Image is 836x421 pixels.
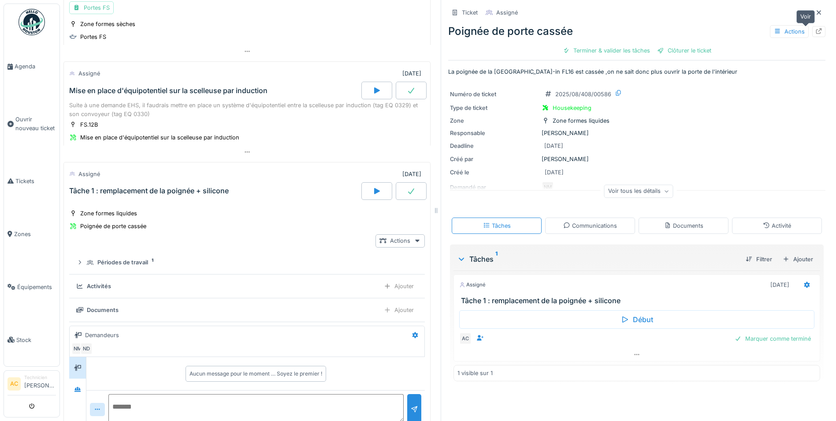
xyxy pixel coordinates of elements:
[73,255,421,271] summary: Périodes de travail1
[559,45,654,56] div: Terminer & valider les tâches
[7,374,56,395] a: AC Technicien[PERSON_NAME]
[97,258,148,267] div: Périodes de travail
[4,313,59,366] a: Stock
[770,25,809,38] div: Actions
[4,260,59,313] a: Équipements
[69,187,229,195] div: Tâche 1 : remplacement de la poignée + silicone
[16,336,56,344] span: Stock
[15,115,56,132] span: Ouvrir nouveau ticket
[80,20,135,28] div: Zone formes sèches
[69,101,425,118] div: Suite à une demande EHS, il faudrais mettre en place un système d'équipotentiel entre la scelleus...
[450,155,824,163] div: [PERSON_NAME]
[796,10,815,23] div: Voir
[71,342,84,355] div: NM
[742,253,776,265] div: Filtrer
[779,253,817,265] div: Ajouter
[80,120,98,129] div: FS.12B
[24,374,56,393] li: [PERSON_NAME]
[4,207,59,260] a: Zones
[15,177,56,185] span: Tickets
[459,332,472,345] div: AC
[450,117,538,125] div: Zone
[87,282,111,290] div: Activités
[448,23,825,39] div: Poignée de porte cassée
[457,369,493,377] div: 1 visible sur 1
[461,297,816,305] h3: Tâche 1 : remplacement de la poignée + silicone
[459,310,814,329] div: Début
[4,93,59,154] a: Ouvrir nouveau ticket
[73,278,421,294] summary: ActivitésAjouter
[189,370,322,378] div: Aucun message pour le moment … Soyez le premier !
[457,254,739,264] div: Tâches
[78,69,100,78] div: Assigné
[450,142,538,150] div: Deadline
[450,168,538,177] div: Créé le
[17,283,56,291] span: Équipements
[450,90,538,98] div: Numéro de ticket
[402,69,421,78] div: [DATE]
[80,33,106,41] div: Portes FS
[19,9,45,35] img: Badge_color-CXgf-gQk.svg
[4,40,59,93] a: Agenda
[375,234,425,247] div: Actions
[80,209,137,218] div: Zone formes liquides
[380,304,418,316] div: Ajouter
[80,133,239,142] div: Mise en place d'équipotentiel sur la scelleuse par induction
[450,155,538,163] div: Créé par
[78,170,100,178] div: Assigné
[545,168,564,177] div: [DATE]
[14,230,56,238] span: Zones
[770,281,789,289] div: [DATE]
[495,254,498,264] sup: 1
[402,170,421,178] div: [DATE]
[496,8,518,17] div: Assigné
[664,222,703,230] div: Documents
[553,117,609,125] div: Zone formes liquides
[80,342,93,355] div: ND
[69,86,268,95] div: Mise en place d'équipotentiel sur la scelleuse par induction
[80,222,146,230] div: Poignée de porte cassée
[450,104,538,112] div: Type de ticket
[73,302,421,318] summary: DocumentsAjouter
[4,154,59,207] a: Tickets
[380,280,418,293] div: Ajouter
[69,1,114,14] div: Portes FS
[604,185,673,198] div: Voir tous les détails
[85,331,119,339] div: Demandeurs
[450,129,538,137] div: Responsable
[87,306,119,314] div: Documents
[553,104,591,112] div: Housekeeping
[450,129,824,137] div: [PERSON_NAME]
[544,142,563,150] div: [DATE]
[7,377,21,391] li: AC
[654,45,715,56] div: Clôturer le ticket
[555,90,611,98] div: 2025/08/408/00586
[462,8,478,17] div: Ticket
[483,222,511,230] div: Tâches
[448,68,825,76] p: La poignée de la [GEOGRAPHIC_DATA]-in FL16 est cassée ,on ne sait donc plus ouvrir la porte de l'...
[763,222,791,230] div: Activité
[731,333,814,345] div: Marquer comme terminé
[563,222,617,230] div: Communications
[459,281,486,289] div: Assigné
[24,374,56,381] div: Technicien
[15,62,56,71] span: Agenda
